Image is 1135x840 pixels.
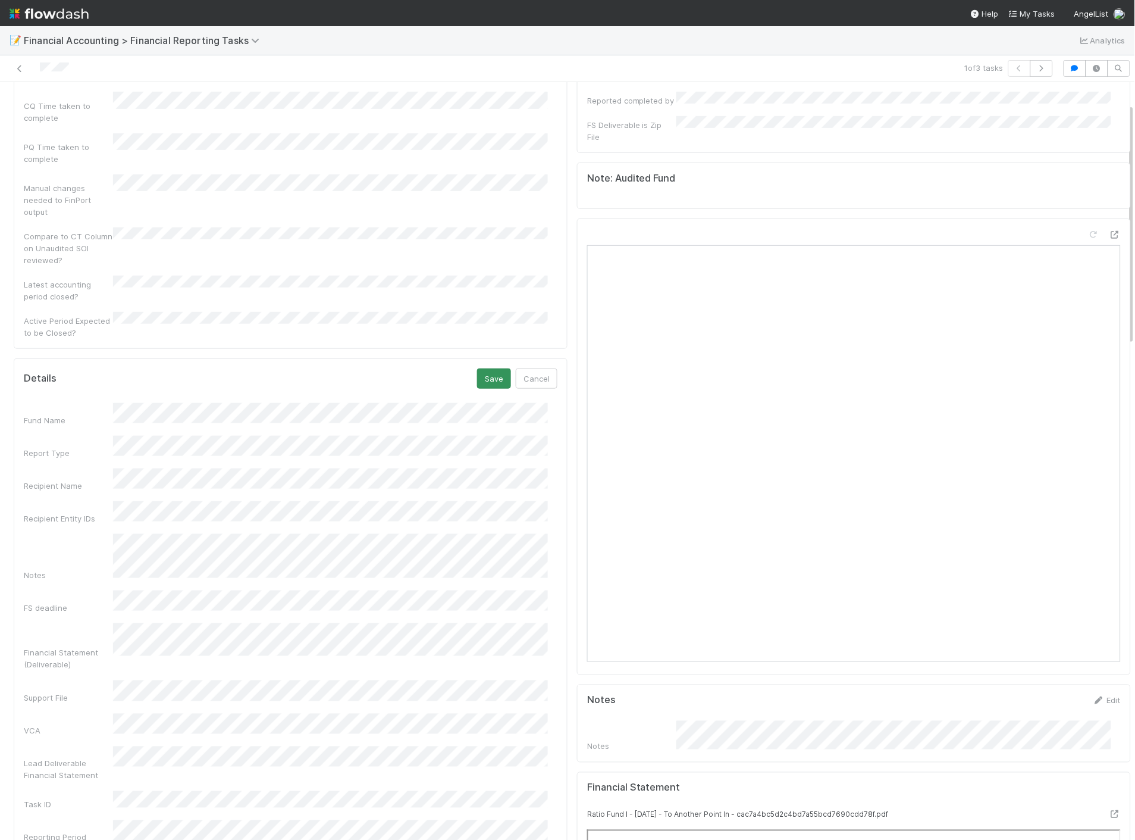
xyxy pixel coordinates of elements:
div: Recipient Entity IDs [24,513,113,524]
h5: Financial Statement [587,782,681,794]
div: Financial Statement (Deliverable) [24,647,113,671]
span: Financial Accounting > Financial Reporting Tasks [24,35,265,46]
div: Notes [587,741,676,752]
span: 📝 [10,35,21,45]
a: Analytics [1078,33,1125,48]
div: PQ Time taken to complete [24,141,113,165]
h5: Details [24,373,57,385]
img: avatar_c7c7de23-09de-42ad-8e02-7981c37ee075.png [1114,8,1125,20]
div: Recipient Name [24,480,113,492]
span: AngelList [1074,9,1109,18]
a: My Tasks [1008,8,1055,20]
a: Edit [1093,696,1121,705]
div: FS Deliverable is Zip File [587,119,676,143]
button: Cancel [516,369,557,389]
div: Support File [24,692,113,704]
button: Save [477,369,511,389]
div: FS deadline [24,602,113,614]
div: Report Type [24,447,113,459]
img: logo-inverted-e16ddd16eac7371096b0.svg [10,4,89,24]
div: Help [970,8,999,20]
h5: Note: Audited Fund [587,173,1121,185]
div: Task ID [24,799,113,811]
div: Active Period Expected to be Closed? [24,315,113,339]
div: Notes [24,569,113,581]
div: VCA [24,725,113,737]
div: Latest accounting period closed? [24,279,113,302]
span: My Tasks [1008,9,1055,18]
div: Lead Deliverable Financial Statement [24,758,113,782]
div: Fund Name [24,414,113,426]
div: Compare to CT Column on Unaudited SOI reviewed? [24,230,113,266]
span: 1 of 3 tasks [965,62,1004,74]
div: Reported completed by [587,95,676,107]
div: CQ Time taken to complete [24,100,113,124]
div: Manual changes needed to FinPort output [24,182,113,218]
small: Ratio Fund I - [DATE] - To Another Point In - cac7a4bc5d2c4bd7a55bcd7690cdd78f.pdf [587,810,889,819]
h5: Notes [587,695,616,707]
